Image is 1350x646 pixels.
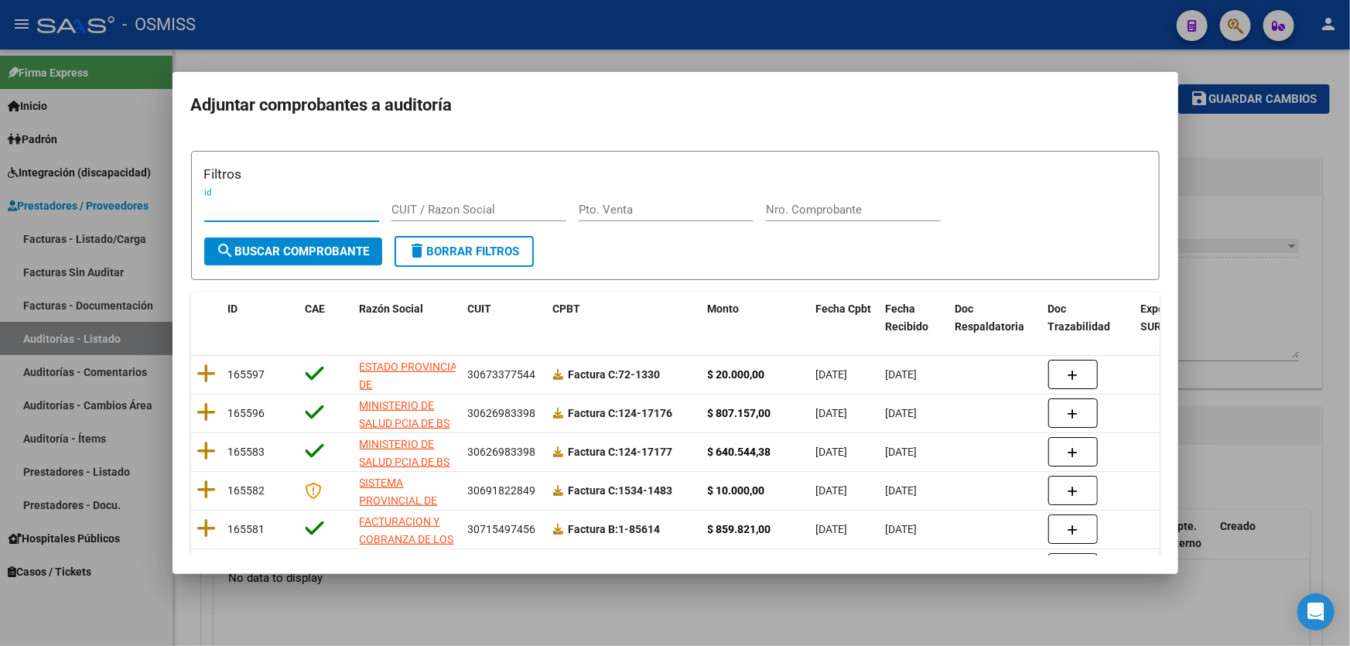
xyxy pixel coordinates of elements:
[708,368,765,381] strong: $ 20.000,00
[569,484,619,497] span: Factura C:
[204,238,382,265] button: Buscar Comprobante
[360,361,464,426] span: ESTADO PROVINCIA DE [GEOGRAPHIC_DATA][PERSON_NAME]
[816,484,848,497] span: [DATE]
[569,407,673,419] strong: 124-17176
[360,554,442,584] span: SUBSECRETARIA DE SALUD
[1048,302,1111,333] span: Doc Trazabilidad
[569,407,619,419] span: Factura C:
[886,368,918,381] span: [DATE]
[702,292,810,344] datatable-header-cell: Monto
[228,484,265,497] span: 165582
[204,164,1147,184] h3: Filtros
[816,368,848,381] span: [DATE]
[886,484,918,497] span: [DATE]
[810,292,880,344] datatable-header-cell: Fecha Cpbt
[1135,292,1220,344] datatable-header-cell: Expediente SUR Asociado
[306,302,326,315] span: CAE
[222,292,299,344] datatable-header-cell: ID
[547,292,702,344] datatable-header-cell: CPBT
[395,236,534,267] button: Borrar Filtros
[816,446,848,458] span: [DATE]
[299,292,354,344] datatable-header-cell: CAE
[191,91,1160,120] h2: Adjuntar comprobantes a auditoría
[816,523,848,535] span: [DATE]
[360,477,438,525] span: SISTEMA PROVINCIAL DE SALUD
[955,302,1025,333] span: Doc Respaldatoria
[708,523,771,535] strong: $ 859.821,00
[462,292,547,344] datatable-header-cell: CUIT
[708,302,740,315] span: Monto
[880,292,949,344] datatable-header-cell: Fecha Recibido
[468,484,536,497] span: 30691822849
[468,302,492,315] span: CUIT
[408,241,427,260] mat-icon: delete
[708,407,771,419] strong: $ 807.157,00
[228,407,265,419] span: 165596
[468,407,536,419] span: 30626983398
[949,292,1042,344] datatable-header-cell: Doc Respaldatoria
[569,523,619,535] span: Factura B:
[569,484,673,497] strong: 1534-1483
[569,368,661,381] strong: 72-1330
[217,244,370,258] span: Buscar Comprobante
[408,244,520,258] span: Borrar Filtros
[360,515,454,580] span: FACTURACION Y COBRANZA DE LOS EFECTORES PUBLICOS S.E.
[360,302,424,315] span: Razón Social
[468,368,536,381] span: 30673377544
[816,302,872,315] span: Fecha Cpbt
[468,523,536,535] span: 30715497456
[228,523,265,535] span: 165581
[569,368,619,381] span: Factura C:
[228,368,265,381] span: 165597
[569,446,673,458] strong: 124-17177
[228,302,238,315] span: ID
[708,484,765,497] strong: $ 10.000,00
[816,407,848,419] span: [DATE]
[1297,593,1335,631] div: Open Intercom Messenger
[708,446,771,458] strong: $ 640.544,38
[228,446,265,458] span: 165583
[886,523,918,535] span: [DATE]
[1141,302,1210,333] span: Expediente SUR Asociado
[569,523,661,535] strong: 1-85614
[1042,292,1135,344] datatable-header-cell: Doc Trazabilidad
[360,438,450,486] span: MINISTERIO DE SALUD PCIA DE BS AS
[886,446,918,458] span: [DATE]
[886,407,918,419] span: [DATE]
[468,446,536,458] span: 30626983398
[886,302,929,333] span: Fecha Recibido
[354,292,462,344] datatable-header-cell: Razón Social
[360,399,450,447] span: MINISTERIO DE SALUD PCIA DE BS AS
[569,446,619,458] span: Factura C:
[553,302,581,315] span: CPBT
[217,241,235,260] mat-icon: search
